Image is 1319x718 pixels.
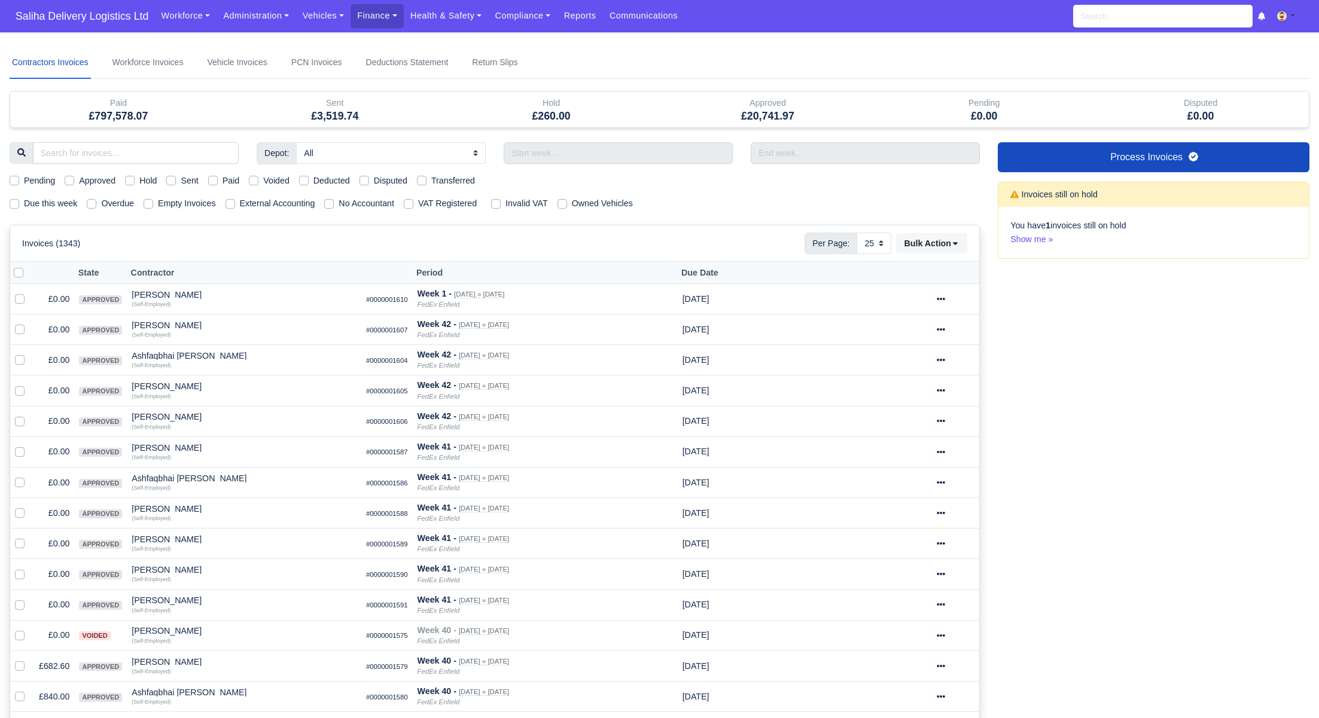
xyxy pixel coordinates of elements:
[505,197,548,210] label: Invalid VAT
[1092,91,1309,127] div: Disputed
[34,620,74,650] td: £0.00
[223,174,240,188] label: Paid
[683,355,709,365] span: 1 month from now
[132,505,357,513] div: [PERSON_NAME]
[132,424,170,430] small: (Self-Employed)
[459,505,509,512] small: [DATE] » [DATE]
[454,291,504,298] small: [DATE] » [DATE]
[1101,110,1300,123] h5: £0.00
[418,197,477,210] label: VAT Registered
[79,631,110,640] span: voided
[896,233,967,253] button: Bulk Action
[10,91,227,127] div: Paid
[683,294,709,304] span: 3 months from now
[998,207,1309,258] div: You have invoices still on hold
[683,447,709,456] span: 1 month from now
[34,498,74,528] td: £0.00
[132,485,170,491] small: (Self-Employed)
[418,595,456,604] strong: Week 41 -
[227,91,443,127] div: Sent
[132,688,357,696] div: Ashfaqbhai [PERSON_NAME]
[79,448,122,457] span: approved
[132,291,357,299] div: [PERSON_NAME]
[24,197,77,210] label: Due this week
[34,314,74,345] td: £0.00
[79,693,122,702] span: approved
[459,627,509,635] small: [DATE] » [DATE]
[366,326,408,334] small: #0000001607
[1101,96,1300,110] div: Disputed
[132,607,170,613] small: (Self-Employed)
[158,197,216,210] label: Empty Invoices
[351,4,404,28] a: Finance
[418,331,460,338] i: FedEx Enfield
[132,627,357,635] div: [PERSON_NAME]
[683,569,709,579] span: 1 month from now
[418,656,456,665] strong: Week 40 -
[885,96,1083,110] div: Pending
[418,454,460,461] i: FedEx Enfield
[876,91,1092,127] div: Pending
[366,571,408,578] small: #0000001590
[683,416,709,426] span: 1 month from now
[79,540,122,549] span: approved
[79,356,122,365] span: approved
[132,535,357,543] div: [PERSON_NAME]
[366,357,408,364] small: #0000001604
[459,535,509,543] small: [DATE] » [DATE]
[257,142,297,164] span: Depot:
[34,284,74,314] td: £0.00
[79,479,122,488] span: approved
[19,96,218,110] div: Paid
[678,262,794,284] th: Due Date
[132,362,170,368] small: (Self-Employed)
[34,559,74,589] td: £0.00
[683,325,709,334] span: 1 month from now
[1073,5,1253,28] input: Search...
[132,444,357,452] div: [PERSON_NAME]
[132,699,170,705] small: (Self-Employed)
[418,380,456,390] strong: Week 42 -
[296,4,351,28] a: Vehicles
[132,546,170,552] small: (Self-Employed)
[751,142,980,164] input: End week...
[418,576,460,583] i: FedEx Enfield
[413,262,678,284] th: Period
[217,4,296,28] a: Administration
[19,110,218,123] h5: £797,578.07
[459,382,509,390] small: [DATE] » [DATE]
[79,174,115,188] label: Approved
[263,174,290,188] label: Voided
[683,386,709,395] span: 1 month from now
[683,508,709,518] span: 1 month from now
[132,382,357,390] div: [PERSON_NAME]
[459,474,509,482] small: [DATE] » [DATE]
[418,484,460,491] i: FedEx Enfield
[24,174,55,188] label: Pending
[10,5,154,28] a: Saliha Delivery Logistics Ltd
[79,601,122,610] span: approved
[132,413,357,421] div: [PERSON_NAME]
[366,540,408,548] small: #0000001589
[139,174,157,188] label: Hold
[236,96,434,110] div: Sent
[1010,190,1098,200] h6: Invoices still on hold
[452,96,651,110] div: Hold
[418,411,456,421] strong: Week 42 -
[33,142,239,164] input: Search for invoices...
[240,197,315,210] label: External Accounting
[418,393,460,400] i: FedEx Enfield
[418,472,456,482] strong: Week 41 -
[132,332,170,338] small: (Self-Employed)
[366,448,408,456] small: #0000001587
[339,197,394,210] label: No Accountant
[459,658,509,665] small: [DATE] » [DATE]
[289,47,345,79] a: PCN Invoices
[10,4,154,28] span: Saliha Delivery Logistics Ltd
[101,197,134,210] label: Overdue
[418,503,456,512] strong: Week 41 -
[132,658,357,666] div: [PERSON_NAME]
